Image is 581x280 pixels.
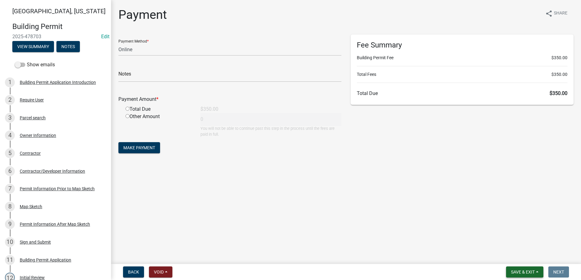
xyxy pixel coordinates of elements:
[114,96,346,103] div: Payment Amount
[149,266,172,278] button: Void
[357,55,567,61] li: Building Permit Fee
[548,266,569,278] button: Next
[20,187,95,191] div: Permit Information Prior to Map Sketch
[20,222,90,226] div: Permit Information After Map Sketch
[15,61,55,68] label: Show emails
[121,105,196,113] div: Total Due
[56,41,80,52] button: Notes
[101,34,109,39] a: Edit
[357,90,567,96] h6: Total Due
[123,266,144,278] button: Back
[357,71,567,78] li: Total Fees
[12,34,99,39] span: 2025-478703
[20,275,45,280] div: Initial Review
[5,77,15,87] div: 1
[5,95,15,105] div: 2
[101,34,109,39] wm-modal-confirm: Edit Application Number
[56,44,80,49] wm-modal-confirm: Notes
[20,80,96,84] div: Building Permit Application Introduction
[20,240,51,244] div: Sign and Submit
[20,151,41,155] div: Contractor
[550,90,567,96] span: $350.00
[545,10,553,17] i: share
[121,113,196,137] div: Other Amount
[20,133,56,138] div: Owner Information
[5,184,15,194] div: 7
[5,166,15,176] div: 6
[154,270,164,274] span: Void
[118,142,160,153] button: Make Payment
[357,41,567,50] h6: Fee Summary
[5,130,15,140] div: 4
[5,255,15,265] div: 11
[5,219,15,229] div: 9
[551,71,567,78] span: $350.00
[540,7,572,19] button: shareShare
[5,148,15,158] div: 5
[553,270,564,274] span: Next
[12,22,106,31] h4: Building Permit
[12,44,54,49] wm-modal-confirm: Summary
[12,7,105,15] span: [GEOGRAPHIC_DATA], [US_STATE]
[554,10,567,17] span: Share
[5,237,15,247] div: 10
[551,55,567,61] span: $350.00
[5,202,15,212] div: 8
[12,41,54,52] button: View Summary
[20,169,85,173] div: Contractor/Developer Information
[20,204,42,209] div: Map Sketch
[511,270,535,274] span: Save & Exit
[5,113,15,123] div: 3
[20,98,44,102] div: Require User
[123,145,155,150] span: Make Payment
[20,116,46,120] div: Parcel search
[506,266,543,278] button: Save & Exit
[20,258,71,262] div: Building Permit Application
[118,7,167,22] h1: Payment
[128,270,139,274] span: Back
